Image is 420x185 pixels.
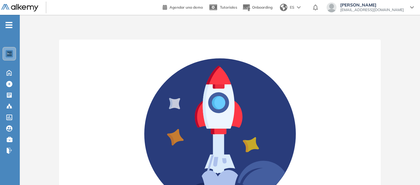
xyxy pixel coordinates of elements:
[297,6,301,9] img: arrow
[290,5,294,10] span: ES
[242,1,272,14] button: Onboarding
[1,4,38,12] img: Logo
[6,24,12,26] i: -
[340,2,404,7] span: [PERSON_NAME]
[340,7,404,12] span: [EMAIL_ADDRESS][DOMAIN_NAME]
[169,5,203,10] span: Agendar una demo
[7,51,12,56] img: https://assets.alkemy.org/workspaces/1802/d452bae4-97f6-47ab-b3bf-1c40240bc960.jpg
[252,5,272,10] span: Onboarding
[280,4,287,11] img: world
[163,3,203,11] a: Agendar una demo
[220,5,237,10] span: Tutoriales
